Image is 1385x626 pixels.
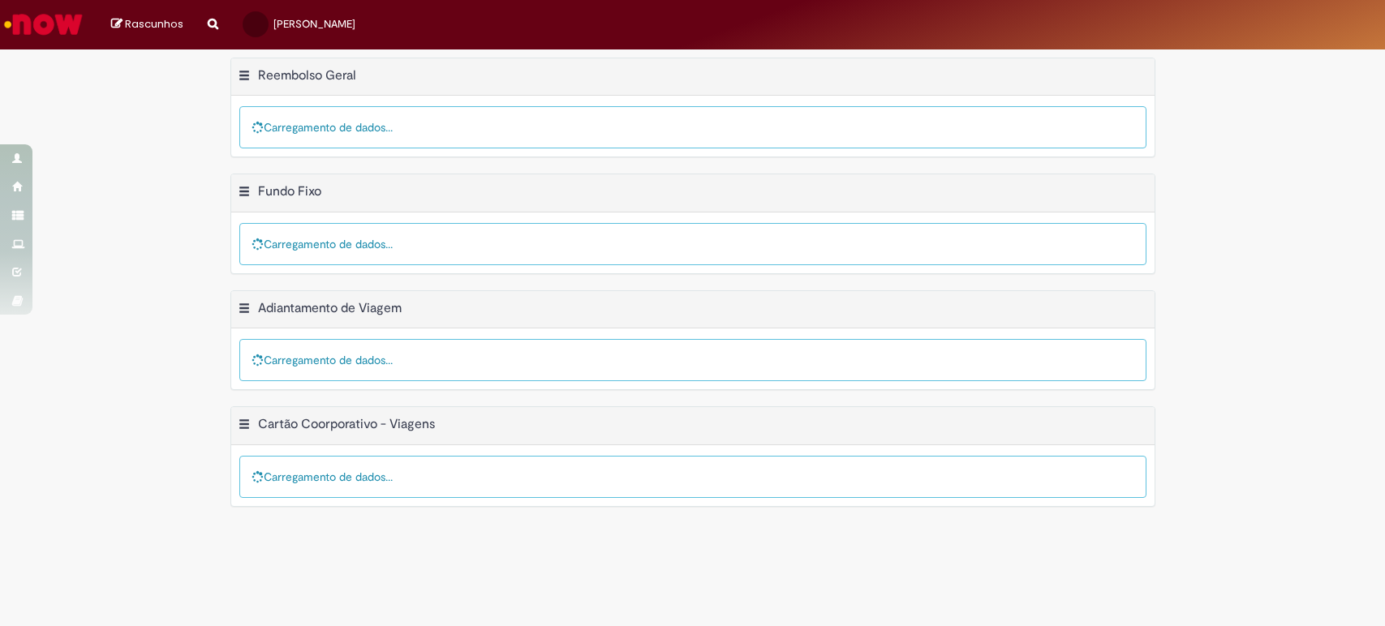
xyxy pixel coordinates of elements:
a: Rascunhos [111,17,183,32]
h2: Reembolso Geral [258,67,356,84]
h2: Fundo Fixo [258,183,321,199]
h2: Adiantamento de Viagem [258,300,402,316]
img: ServiceNow [2,8,85,41]
div: Carregamento de dados... [239,339,1146,381]
button: Reembolso Geral Menu de contexto [238,67,251,88]
button: Fundo Fixo Menu de contexto [238,183,251,204]
div: Carregamento de dados... [239,223,1146,265]
span: Rascunhos [125,16,183,32]
span: [PERSON_NAME] [273,17,355,31]
div: Carregamento de dados... [239,456,1146,498]
div: Carregamento de dados... [239,106,1146,148]
h2: Cartão Coorporativo - Viagens [258,417,435,433]
button: Adiantamento de Viagem Menu de contexto [238,300,251,321]
button: Cartão Coorporativo - Viagens Menu de contexto [238,416,251,437]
